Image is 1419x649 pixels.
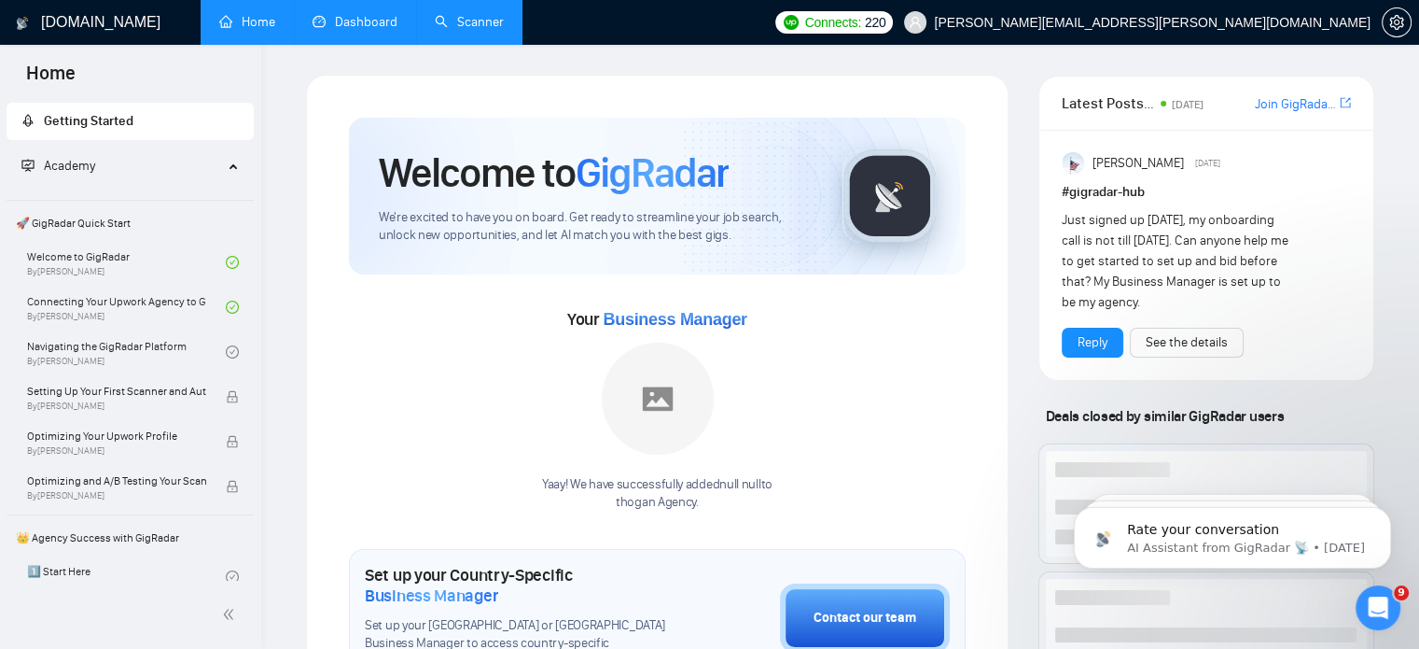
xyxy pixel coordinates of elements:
[27,242,226,283] a: Welcome to GigRadarBy[PERSON_NAME]
[27,490,206,501] span: By [PERSON_NAME]
[379,148,729,198] h1: Welcome to
[1092,153,1183,174] span: [PERSON_NAME]
[1046,468,1419,599] iframe: Intercom notifications message
[226,571,239,584] span: check-circle
[16,8,29,38] img: logo
[226,256,239,269] span: check-circle
[1356,586,1400,630] iframe: Intercom live chat
[379,209,813,245] span: We're excited to have you on board. Get ready to streamline your job search, unlock new opportuni...
[1195,155,1220,172] span: [DATE]
[909,16,922,29] span: user
[865,12,885,33] span: 220
[21,159,35,172] span: fund-projection-screen
[784,15,799,30] img: upwork-logo.png
[602,343,714,455] img: placeholder.png
[1394,586,1409,600] span: 9
[1063,152,1085,175] img: Anisuzzaman Khan
[313,14,397,30] a: dashboardDashboard
[1062,182,1351,203] h1: # gigradar-hub
[1078,332,1107,353] a: Reply
[226,301,239,314] span: check-circle
[435,14,504,30] a: searchScanner
[1255,94,1336,115] a: Join GigRadar Slack Community
[567,309,747,330] span: Your
[21,114,35,127] span: rocket
[226,346,239,359] span: check-circle
[44,113,133,129] span: Getting Started
[1130,328,1244,358] button: See the details
[1038,400,1291,432] span: Deals closed by similar GigRadar users
[27,401,206,412] span: By [PERSON_NAME]
[365,565,687,606] h1: Set up your Country-Specific
[226,480,239,493] span: lock
[1172,98,1203,111] span: [DATE]
[843,149,937,243] img: gigradar-logo.png
[219,14,275,30] a: homeHome
[1062,328,1123,358] button: Reply
[603,310,746,329] span: Business Manager
[27,332,226,373] a: Navigating the GigRadar PlatformBy[PERSON_NAME]
[11,60,90,99] span: Home
[1382,15,1412,30] a: setting
[27,287,226,328] a: Connecting Your Upwork Agency to GigRadarBy[PERSON_NAME]
[27,472,206,490] span: Optimizing and A/B Testing Your Scanner for Better Results
[27,382,206,401] span: Setting Up Your First Scanner and Auto-Bidder
[44,158,95,174] span: Academy
[1146,332,1228,353] a: See the details
[1062,92,1155,115] span: Latest Posts from the GigRadar Community
[1382,7,1412,37] button: setting
[27,557,226,598] a: 1️⃣ Start Here
[21,158,95,174] span: Academy
[8,519,252,557] span: 👑 Agency Success with GigRadar
[222,605,241,624] span: double-left
[1340,95,1351,110] span: export
[1383,15,1411,30] span: setting
[805,12,861,33] span: Connects:
[576,148,729,198] span: GigRadar
[814,608,916,628] div: Contact our team
[226,390,239,403] span: lock
[226,435,239,448] span: lock
[27,427,206,445] span: Optimizing Your Upwork Profile
[542,476,772,512] div: Yaay! We have successfully added null null to
[365,586,498,606] span: Business Manager
[1340,94,1351,112] a: export
[27,445,206,457] span: By [PERSON_NAME]
[542,494,772,512] p: thogan Agency .
[7,103,254,140] li: Getting Started
[8,205,252,242] span: 🚀 GigRadar Quick Start
[1062,210,1293,313] div: Just signed up [DATE], my onboarding call is not till [DATE]. Can anyone help me to get started t...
